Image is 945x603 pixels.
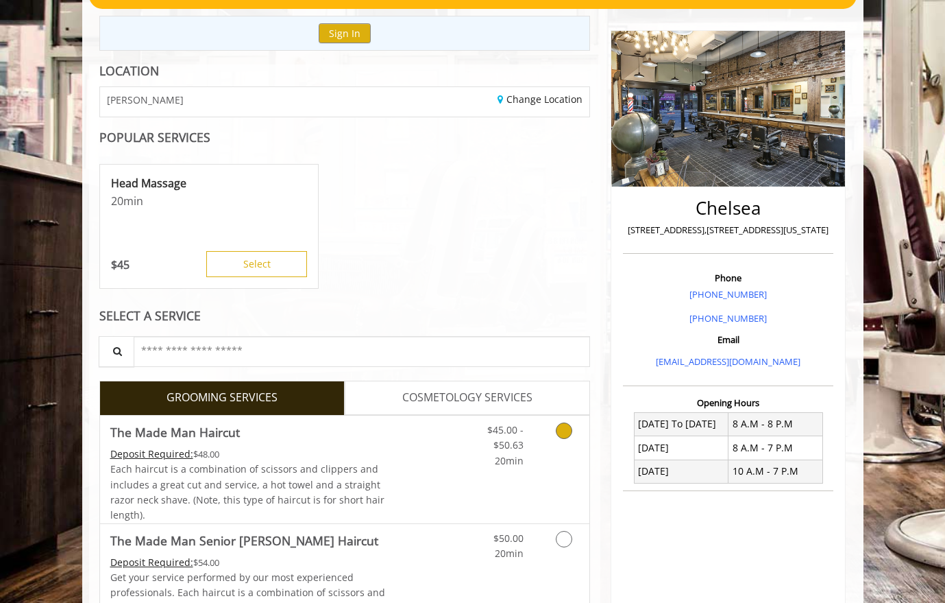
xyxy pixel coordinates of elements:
span: This service needs some Advance to be paid before we block your appointment [110,447,193,460]
h3: Email [626,335,830,344]
span: GROOMING SERVICES [167,389,278,407]
td: [DATE] [634,460,728,483]
p: 45 [111,257,130,272]
a: [PHONE_NUMBER] [689,312,767,324]
button: Service Search [99,336,134,367]
b: POPULAR SERVICES [99,129,210,145]
span: 20min [495,547,524,560]
span: This service needs some Advance to be paid before we block your appointment [110,556,193,569]
td: [DATE] To [DATE] [634,412,728,436]
a: [PHONE_NUMBER] [689,288,767,300]
div: $54.00 [110,555,386,570]
h3: Opening Hours [623,398,833,407]
td: 8 A.M - 8 P.M [728,412,823,436]
span: $45.00 - $50.63 [487,423,524,451]
span: COSMETOLOGY SERVICES [402,389,532,407]
b: The Made Man Senior [PERSON_NAME] Haircut [110,531,378,550]
td: 10 A.M - 7 P.M [728,460,823,483]
p: 20 [111,193,307,209]
p: [STREET_ADDRESS],[STREET_ADDRESS][US_STATE] [626,223,830,237]
span: 20min [495,454,524,467]
td: 8 A.M - 7 P.M [728,436,823,460]
span: Each haircut is a combination of scissors and clippers and includes a great cut and service, a ho... [110,462,384,521]
span: min [123,193,143,209]
b: LOCATION [99,62,159,79]
div: SELECT A SERVICE [99,309,591,322]
div: $48.00 [110,447,386,462]
a: [EMAIL_ADDRESS][DOMAIN_NAME] [656,355,800,368]
p: Head Massage [111,176,307,191]
h3: Phone [626,273,830,283]
h2: Chelsea [626,198,830,218]
td: [DATE] [634,436,728,460]
span: [PERSON_NAME] [107,95,184,105]
span: $50.00 [493,532,524,545]
a: Change Location [498,93,582,106]
b: The Made Man Haircut [110,423,240,442]
span: $ [111,257,117,272]
button: Select [206,251,307,277]
button: Sign In [319,23,371,43]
